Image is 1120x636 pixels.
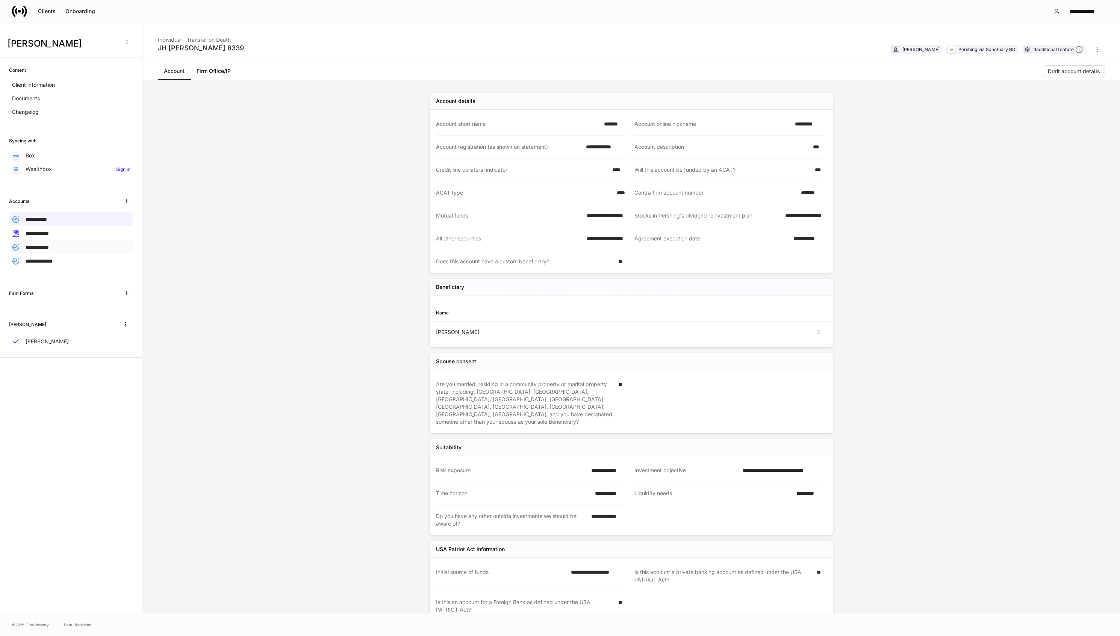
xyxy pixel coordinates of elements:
[902,46,940,53] div: [PERSON_NAME]
[9,335,133,348] a: [PERSON_NAME]
[116,166,130,173] h6: Sign in
[26,165,52,173] p: Wealthbox
[436,143,581,151] div: Account registration (as shown on statement)
[436,467,587,474] div: Risk exposure
[436,381,614,426] div: Are you married, residing in a community property or marital property state, including: [GEOGRAPH...
[436,328,631,336] div: [PERSON_NAME]
[12,81,55,89] p: Client information
[158,44,244,53] div: JH [PERSON_NAME] 8339
[65,9,95,14] div: Onboarding
[9,162,133,176] a: WealthboxSign in
[436,97,475,105] div: Account details
[436,568,566,583] div: Initial source of funds
[9,290,33,297] h6: Firm Forms
[634,467,738,474] div: Investment objective
[634,189,796,196] div: Contra firm account number
[634,212,781,219] div: Stocks in Pershing's dividend reinvestment plan
[436,309,631,316] div: Name
[9,78,133,92] a: Client information
[958,46,1016,53] div: Pershing via Sanctuary BD
[64,622,92,628] a: Data Disclaimer
[1048,69,1100,74] div: Draft account details
[26,338,69,345] p: [PERSON_NAME]
[191,62,237,80] a: Firm Office/IP
[436,598,614,613] div: Is this an account for a Foreign Bank as defined under the USA PATRIOT Act?
[634,489,792,497] div: Liquidity needs
[436,120,599,128] div: Account short name
[9,92,133,105] a: Documents
[436,189,612,196] div: ACAT type
[12,95,40,102] p: Documents
[9,149,133,162] a: Box
[436,489,590,497] div: Time horizon
[158,32,244,44] div: Individual - Transfer on Death
[634,143,808,151] div: Account description
[12,622,49,628] span: © 2025 OneAdvisory
[1043,65,1105,77] button: Draft account details
[634,568,812,583] div: Is this account a private banking account as defined under the USA PATRIOT Act?
[436,212,582,219] div: Mutual funds
[436,358,476,365] div: Spouse consent
[436,235,582,242] div: All other securities
[436,512,587,527] div: Do you have any other outside investments we should be aware of?
[634,120,790,128] div: Account online nickname
[436,444,462,451] div: Suitability
[436,283,464,291] h5: Beneficiary
[1034,46,1083,54] div: 1 additional feature
[634,235,789,243] div: Agreement execution date
[436,166,608,174] div: Credit line collateral indicator
[13,154,19,157] img: oYqM9ojoZLfzCHUefNbBcWHcyDPbQKagtYciMC8pFl3iZXy3dU33Uwy+706y+0q2uJ1ghNQf2OIHrSh50tUd9HaB5oMc62p0G...
[9,66,26,74] h6: Content
[26,152,35,159] p: Box
[61,5,100,17] button: Onboarding
[12,108,39,116] p: Changelog
[436,258,614,265] div: Does this account have a custom beneficiary?
[38,9,56,14] div: Clients
[9,137,36,144] h6: Syncing with
[33,5,61,17] button: Clients
[9,198,29,205] h6: Accounts
[158,62,191,80] a: Account
[9,321,46,328] h6: [PERSON_NAME]
[8,38,116,50] h3: [PERSON_NAME]
[9,105,133,119] a: Changelog
[634,166,810,174] div: Will this account be funded by an ACAT?
[436,545,505,553] div: USA Patriot Act information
